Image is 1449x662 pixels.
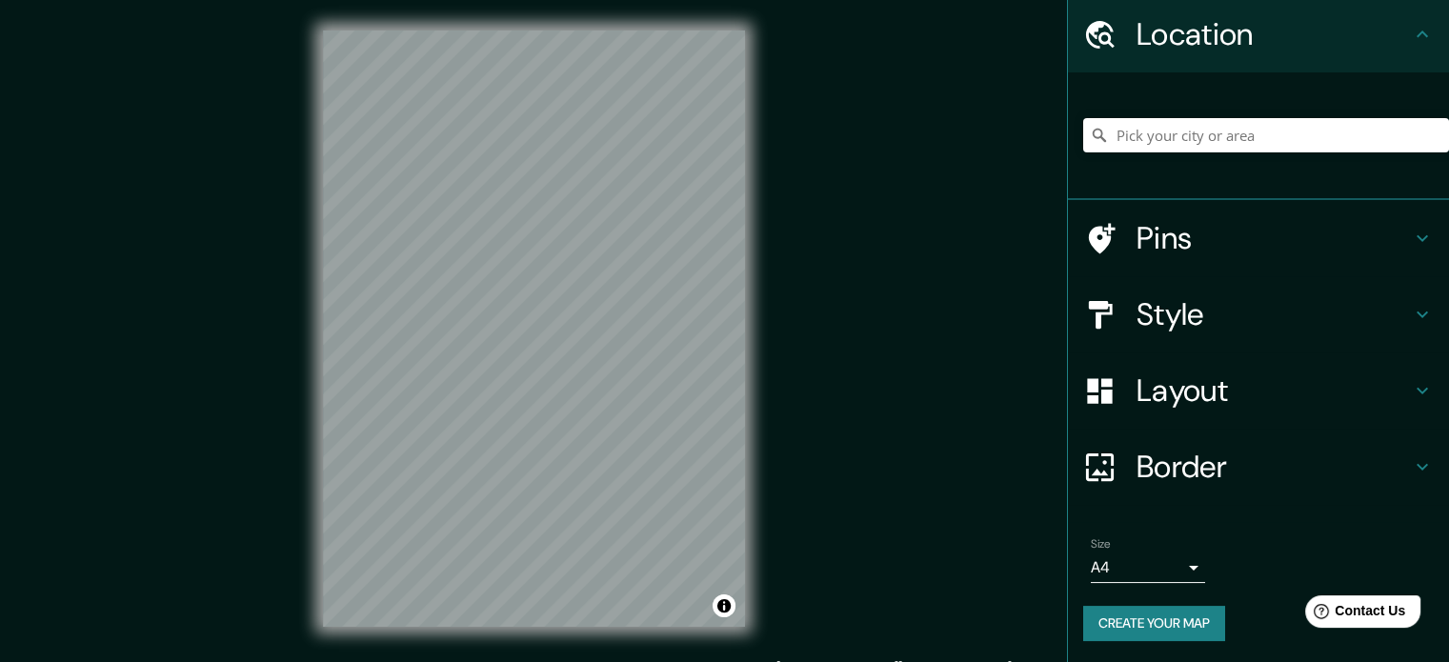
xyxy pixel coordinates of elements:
input: Pick your city or area [1083,118,1449,152]
canvas: Map [323,30,745,627]
div: A4 [1091,552,1205,583]
h4: Style [1137,295,1411,333]
div: Border [1068,429,1449,505]
h4: Location [1137,15,1411,53]
h4: Border [1137,448,1411,486]
iframe: Help widget launcher [1279,588,1428,641]
div: Layout [1068,352,1449,429]
div: Style [1068,276,1449,352]
button: Create your map [1083,606,1225,641]
h4: Pins [1137,219,1411,257]
label: Size [1091,536,1111,552]
button: Toggle attribution [713,594,735,617]
h4: Layout [1137,371,1411,410]
div: Pins [1068,200,1449,276]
